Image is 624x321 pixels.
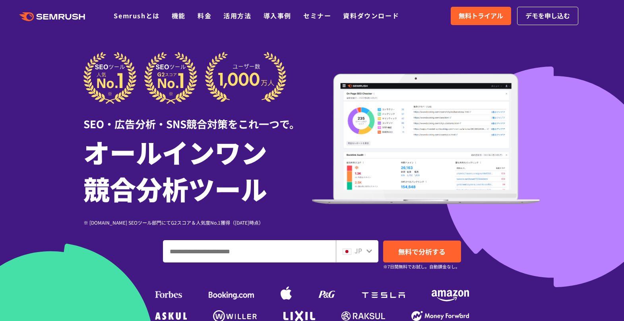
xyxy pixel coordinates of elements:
[383,241,461,262] a: 無料で分析する
[343,11,399,20] a: 資料ダウンロード
[83,104,312,131] div: SEO・広告分析・SNS競合対策をこれ一つで。
[459,11,503,21] span: 無料トライアル
[83,219,312,226] div: ※ [DOMAIN_NAME] SEOツール部門にてG2スコア＆人気度No.1獲得（[DATE]時点）
[114,11,159,20] a: Semrushとは
[172,11,186,20] a: 機能
[303,11,331,20] a: セミナー
[163,241,335,262] input: ドメイン、キーワードまたはURLを入力してください
[355,246,362,255] span: JP
[198,11,211,20] a: 料金
[223,11,251,20] a: 活用方法
[264,11,291,20] a: 導入事例
[383,263,460,270] small: ※7日間無料でお試し。自動課金なし。
[451,7,511,25] a: 無料トライアル
[83,133,312,207] h1: オールインワン 競合分析ツール
[517,7,578,25] a: デモを申し込む
[398,247,446,256] span: 無料で分析する
[525,11,570,21] span: デモを申し込む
